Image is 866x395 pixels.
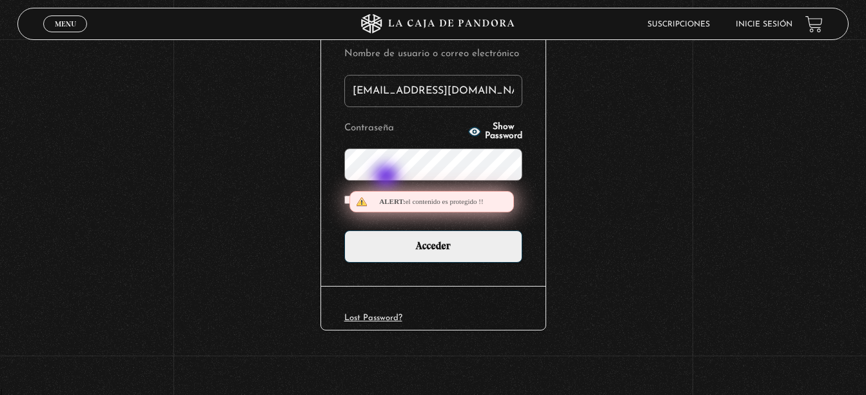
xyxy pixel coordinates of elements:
[344,119,464,139] label: Contraseña
[55,20,76,28] span: Menu
[344,45,522,65] label: Nombre de usuario o correo electrónico
[647,21,710,28] a: Suscripciones
[468,123,522,141] button: Show Password
[344,230,522,263] input: Acceder
[344,314,402,322] a: Lost Password?
[485,123,522,141] span: Show Password
[736,21,792,28] a: Inicie sesión
[50,31,81,40] span: Cerrar
[349,191,514,212] div: el contenido es protegido !!
[344,196,353,204] input: Recuérdame
[344,192,408,212] label: Recuérdame
[379,197,405,205] span: Alert:
[805,15,823,33] a: View your shopping cart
